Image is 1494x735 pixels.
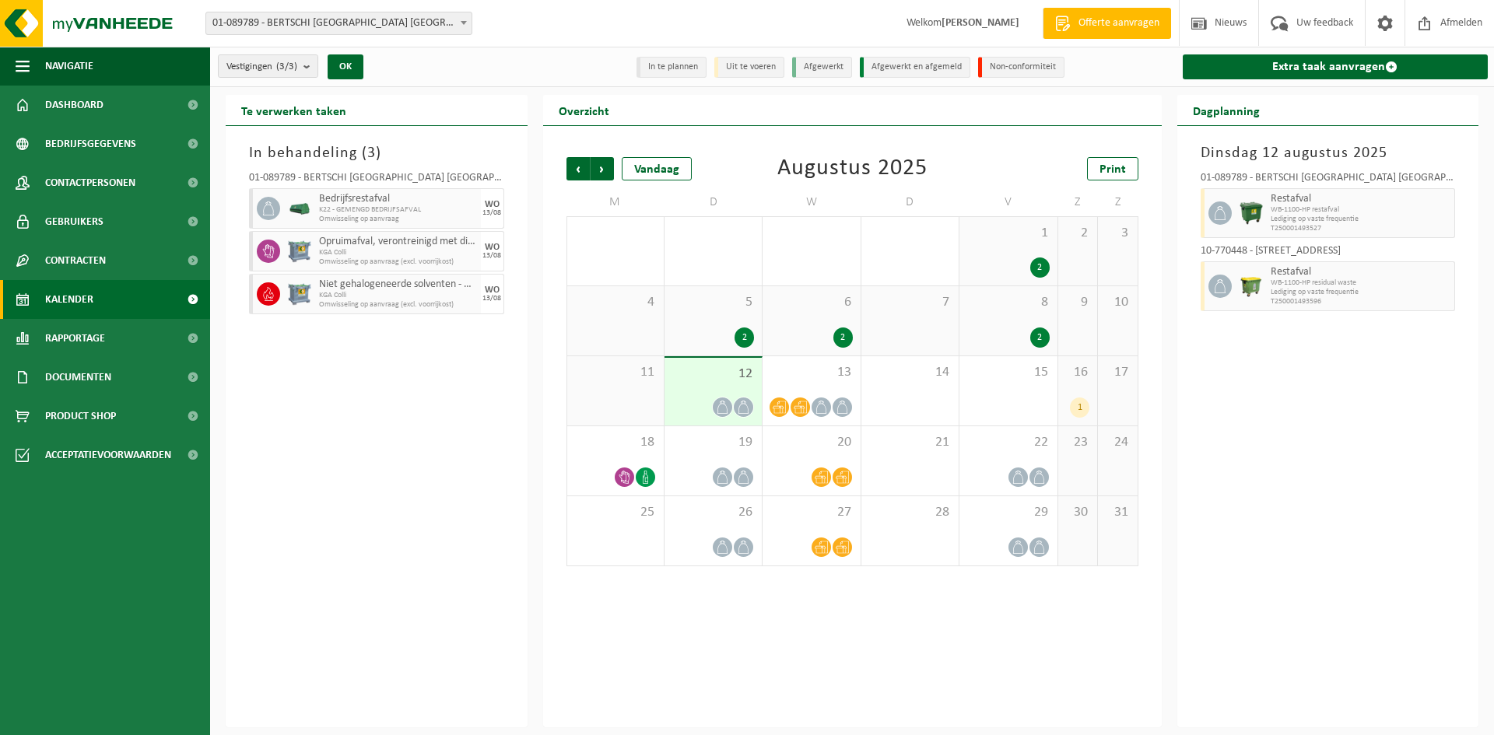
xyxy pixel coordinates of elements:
span: Opruimafval, verontreinigd met diverse gevaarlijke afvalstoffen [319,236,477,248]
span: 13 [770,364,852,381]
span: Navigatie [45,47,93,86]
span: 7 [869,294,951,311]
strong: [PERSON_NAME] [942,17,1019,29]
td: V [959,188,1057,216]
td: W [763,188,861,216]
span: 30 [1066,504,1089,521]
span: Lediging op vaste frequentie [1271,215,1451,224]
span: 31 [1106,504,1129,521]
img: HK-XK-22-GN-00 [288,203,311,215]
li: In te plannen [637,57,707,78]
h3: Dinsdag 12 augustus 2025 [1201,142,1456,165]
div: WO [485,285,500,295]
div: 13/08 [482,252,501,260]
span: WB-1100-HP residual waste [1271,278,1451,288]
span: 1 [967,225,1049,242]
span: Acceptatievoorwaarden [45,436,171,474]
div: WO [485,243,500,252]
span: Rapportage [45,319,105,358]
span: Restafval [1271,193,1451,205]
div: 13/08 [482,295,501,303]
span: 14 [869,364,951,381]
td: Z [1058,188,1098,216]
span: Niet gehalogeneerde solventen - hoogcalorisch in kleinverpakking [319,278,477,291]
img: PB-AP-0800-MET-02-01 [288,240,311,263]
span: 5 [672,294,754,311]
span: 17 [1106,364,1129,381]
span: Print [1099,163,1126,176]
span: 25 [575,504,656,521]
li: Afgewerkt en afgemeld [860,57,970,78]
div: Augustus 2025 [777,157,928,180]
span: 4 [575,294,656,311]
span: Bedrijfsrestafval [319,193,477,205]
span: 01-089789 - BERTSCHI BELGIUM NV - ANTWERPEN [206,12,472,34]
span: 10 [1106,294,1129,311]
a: Offerte aanvragen [1043,8,1171,39]
span: KGA Colli [319,248,477,257]
span: 19 [672,434,754,451]
span: K22 - GEMENGD BEDRIJFSAFVAL [319,205,477,215]
span: Omwisseling op aanvraag (excl. voorrijkost) [319,300,477,310]
span: Vorige [566,157,590,180]
span: 24 [1106,434,1129,451]
span: 23 [1066,434,1089,451]
span: Omwisseling op aanvraag [319,215,477,224]
span: 8 [967,294,1049,311]
button: Vestigingen(3/3) [218,54,318,78]
div: 2 [833,327,853,348]
div: 10-770448 - [STREET_ADDRESS] [1201,246,1456,261]
span: 21 [869,434,951,451]
span: Documenten [45,358,111,397]
div: 2 [1030,327,1050,348]
td: D [665,188,763,216]
a: Extra taak aanvragen [1183,54,1489,79]
li: Afgewerkt [792,57,852,78]
img: WB-1100-HPE-GN-50 [1240,275,1263,298]
span: Bedrijfsgegevens [45,124,136,163]
span: 01-089789 - BERTSCHI BELGIUM NV - ANTWERPEN [205,12,472,35]
span: 3 [1106,225,1129,242]
span: 22 [967,434,1049,451]
span: 16 [1066,364,1089,381]
span: Product Shop [45,397,116,436]
span: Lediging op vaste frequentie [1271,288,1451,297]
img: WB-1100-HPE-GN-01 [1240,201,1263,225]
div: WO [485,200,500,209]
span: 15 [967,364,1049,381]
span: 11 [575,364,656,381]
div: 2 [735,327,754,348]
div: 01-089789 - BERTSCHI [GEOGRAPHIC_DATA] [GEOGRAPHIC_DATA] - [GEOGRAPHIC_DATA] [249,173,504,188]
div: 1 [1070,397,1089,418]
span: Contracten [45,241,106,280]
span: 3 [367,145,376,161]
div: 2 [1030,257,1050,278]
td: Z [1098,188,1138,216]
h2: Overzicht [543,95,625,125]
span: 20 [770,434,852,451]
h2: Te verwerken taken [226,95,362,125]
span: Omwisseling op aanvraag (excl. voorrijkost) [319,257,477,267]
span: T250001493527 [1271,224,1451,233]
span: WB-1100-HP restafval [1271,205,1451,215]
span: Dashboard [45,86,103,124]
span: KGA Colli [319,291,477,300]
span: 26 [672,504,754,521]
span: Contactpersonen [45,163,135,202]
a: Print [1087,157,1138,180]
span: Restafval [1271,266,1451,278]
h3: In behandeling ( ) [249,142,504,165]
span: 12 [672,366,754,383]
count: (3/3) [276,61,297,72]
td: M [566,188,665,216]
span: 27 [770,504,852,521]
h2: Dagplanning [1177,95,1275,125]
div: Vandaag [622,157,692,180]
span: Vestigingen [226,55,297,79]
span: 6 [770,294,852,311]
span: 18 [575,434,656,451]
button: OK [328,54,363,79]
li: Uit te voeren [714,57,784,78]
span: Offerte aanvragen [1075,16,1163,31]
li: Non-conformiteit [978,57,1064,78]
